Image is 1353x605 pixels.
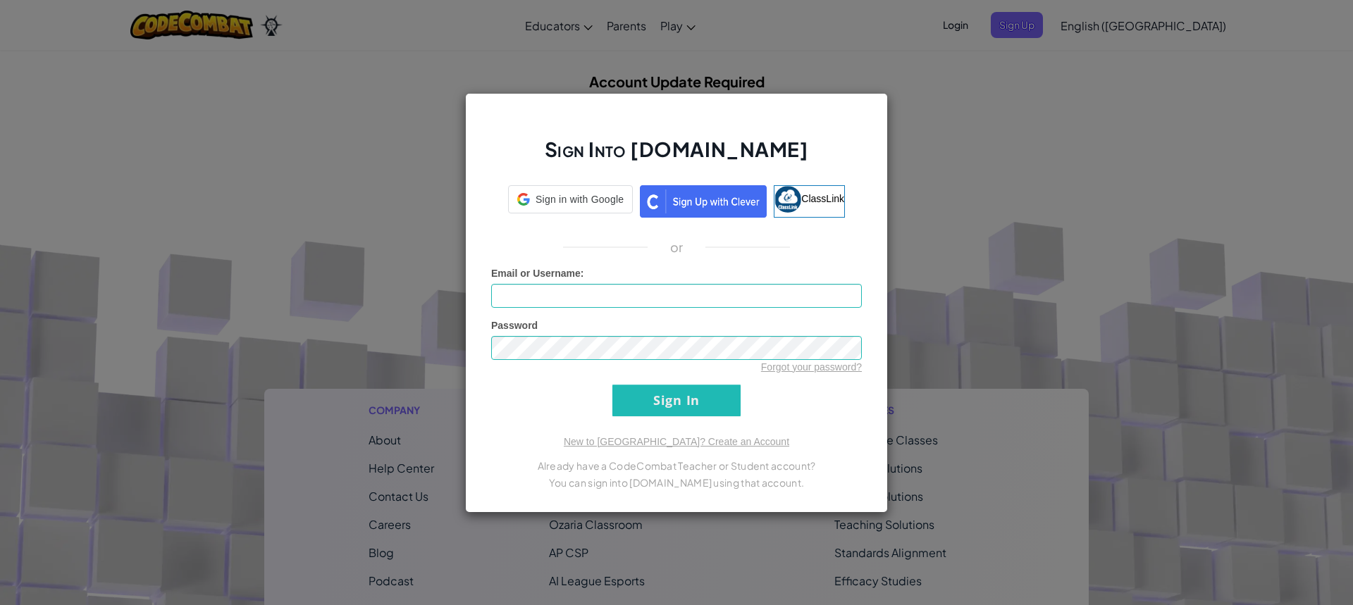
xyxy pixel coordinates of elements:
[491,136,862,177] h2: Sign Into [DOMAIN_NAME]
[491,266,584,280] label: :
[536,192,624,206] span: Sign in with Google
[640,185,767,218] img: clever_sso_button@2x.png
[801,192,844,204] span: ClassLink
[508,185,633,218] a: Sign in with Google
[774,186,801,213] img: classlink-logo-small.png
[761,361,862,373] a: Forgot your password?
[508,185,633,213] div: Sign in with Google
[612,385,741,416] input: Sign In
[564,436,789,447] a: New to [GEOGRAPHIC_DATA]? Create an Account
[491,457,862,474] p: Already have a CodeCombat Teacher or Student account?
[670,239,684,256] p: or
[491,268,581,279] span: Email or Username
[491,320,538,331] span: Password
[491,474,862,491] p: You can sign into [DOMAIN_NAME] using that account.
